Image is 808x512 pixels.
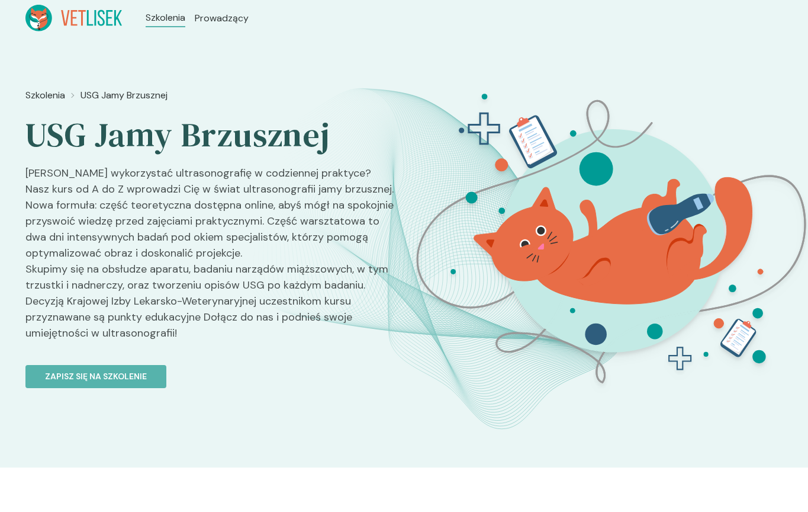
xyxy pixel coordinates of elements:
a: Zapisz się na szkolenie [25,351,395,388]
a: Szkolenia [146,11,185,25]
button: Zapisz się na szkolenie [25,365,166,388]
p: [PERSON_NAME] wykorzystać ultrasonografię w codziennej praktyce? Nasz kurs od A do Z wprowadzi Ci... [25,165,395,351]
h2: USG Jamy Brzusznej [25,114,395,156]
a: Szkolenia [25,88,65,103]
p: Zapisz się na szkolenie [45,370,147,383]
a: Prowadzący [195,11,249,25]
a: USG Jamy Brzusznej [81,88,168,103]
